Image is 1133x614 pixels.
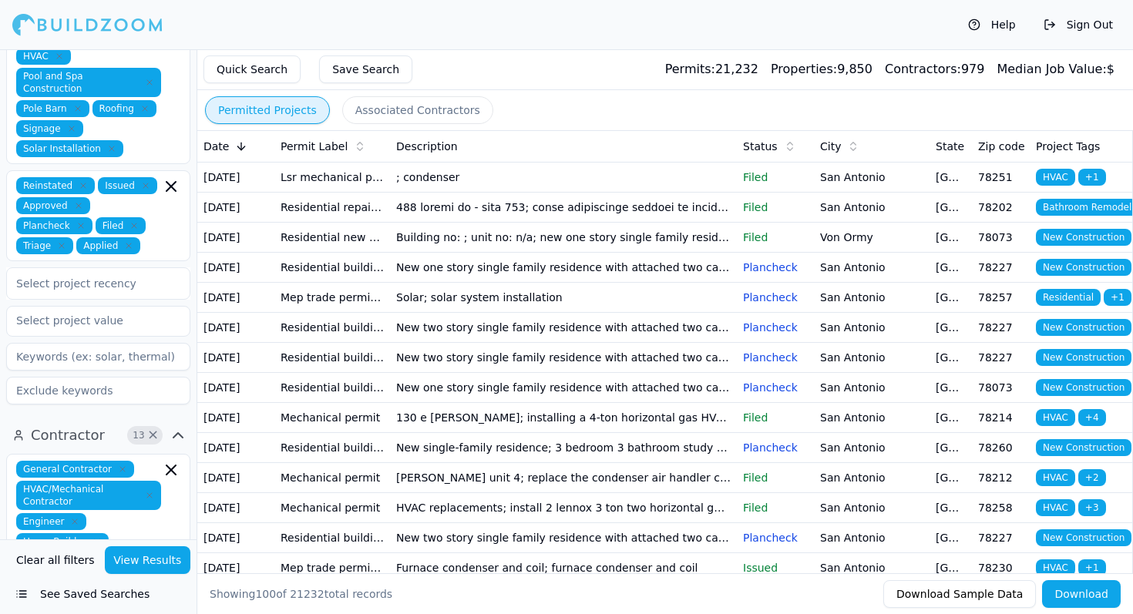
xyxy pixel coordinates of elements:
[1036,349,1131,366] span: New Construction
[1036,12,1121,37] button: Sign Out
[274,462,390,492] td: Mechanical permit
[743,440,808,455] p: Plancheck
[16,513,86,530] span: Engineer
[972,192,1030,222] td: 78202
[319,55,412,83] button: Save Search
[771,62,837,76] span: Properties:
[16,197,90,214] span: Approved
[210,586,392,602] div: Showing of total records
[972,402,1030,432] td: 78214
[390,462,737,492] td: [PERSON_NAME] unit 4; replace the condenser air handler coils and heat strips
[96,217,146,234] span: Filed
[6,377,190,404] input: Exclude keywords
[1036,499,1075,516] span: HVAC
[105,546,191,574] button: View Results
[820,139,841,154] span: City
[743,320,808,335] p: Plancheck
[274,522,390,552] td: Residential building permit application
[205,96,330,124] button: Permitted Projects
[197,162,274,192] td: [DATE]
[1078,169,1106,186] span: + 1
[197,522,274,552] td: [DATE]
[814,402,930,432] td: San Antonio
[743,380,808,395] p: Plancheck
[930,162,972,192] td: [GEOGRAPHIC_DATA]
[1042,580,1121,608] button: Download
[930,522,972,552] td: [GEOGRAPHIC_DATA]
[885,60,984,79] div: 979
[197,432,274,462] td: [DATE]
[1036,169,1075,186] span: HVAC
[1104,289,1131,306] span: + 1
[771,60,872,79] div: 9,850
[997,62,1106,76] span: Median Job Value:
[274,342,390,372] td: Residential building permit application
[1036,469,1075,486] span: HVAC
[92,100,156,117] span: Roofing
[197,552,274,582] td: [DATE]
[930,192,972,222] td: [GEOGRAPHIC_DATA]
[814,432,930,462] td: San Antonio
[390,162,737,192] td: ; condenser
[930,402,972,432] td: [GEOGRAPHIC_DATA]
[197,222,274,252] td: [DATE]
[274,162,390,192] td: Lsr mechanical permit
[930,252,972,282] td: [GEOGRAPHIC_DATA]
[930,462,972,492] td: [GEOGRAPHIC_DATA]
[936,139,964,154] span: State
[1078,409,1106,426] span: + 4
[814,492,930,522] td: San Antonio
[743,139,778,154] span: Status
[960,12,1024,37] button: Help
[814,162,930,192] td: San Antonio
[274,312,390,342] td: Residential building permit application
[814,342,930,372] td: San Antonio
[390,522,737,552] td: New two story single family residence with attached two car garage and fence; new two story singl...
[390,192,737,222] td: 488 loremi do - sita 753; conse adipiscinge seddoei te incidid: utlabo etdolore - magnaa/enimadm ...
[972,462,1030,492] td: 78212
[197,252,274,282] td: [DATE]
[203,55,301,83] button: Quick Search
[743,410,808,425] p: Filed
[930,492,972,522] td: [GEOGRAPHIC_DATA]
[390,552,737,582] td: Furnace condenser and coil; furnace condenser and coil
[16,217,92,234] span: Plancheck
[743,470,808,485] p: Filed
[7,307,170,334] input: Select project value
[978,139,1025,154] span: Zip code
[390,372,737,402] td: New one story single family residence with attached two car garage and fence; new one story singl...
[396,139,458,154] span: Description
[997,60,1115,79] div: $
[197,282,274,312] td: [DATE]
[197,312,274,342] td: [DATE]
[16,140,123,157] span: Solar Installation
[1078,559,1106,576] span: + 1
[1078,499,1106,516] span: + 3
[972,552,1030,582] td: 78230
[1036,409,1075,426] span: HVAC
[885,62,961,76] span: Contractors:
[1036,559,1075,576] span: HVAC
[1036,229,1131,246] span: New Construction
[972,522,1030,552] td: 78227
[814,372,930,402] td: San Antonio
[31,424,105,446] span: Contractor
[972,342,1030,372] td: 78227
[16,237,73,254] span: Triage
[814,462,930,492] td: San Antonio
[1036,379,1131,396] span: New Construction
[16,120,83,137] span: Signage
[16,481,161,510] span: HVAC/Mechanical Contractor
[743,560,808,575] p: Issued
[743,500,808,515] p: Filed
[274,372,390,402] td: Residential building permit application
[814,282,930,312] td: San Antonio
[131,428,146,443] span: 13
[390,222,737,252] td: Building no: ; unit no: n/a; new one story single family residence with attached two car garage a...
[16,461,134,478] span: General Contractor
[665,60,758,79] div: 21,232
[16,533,109,550] span: Home Builder
[1078,469,1106,486] span: + 2
[972,312,1030,342] td: 78227
[197,402,274,432] td: [DATE]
